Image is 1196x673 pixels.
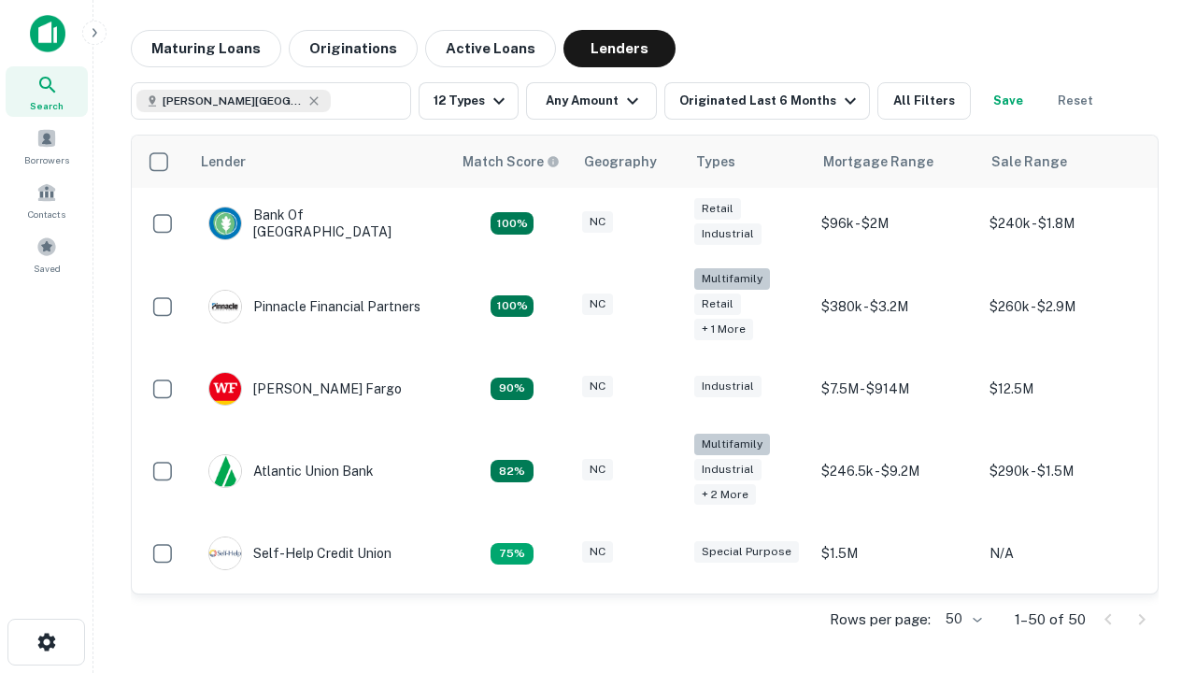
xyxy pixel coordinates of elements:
[582,376,613,397] div: NC
[208,290,420,323] div: Pinnacle Financial Partners
[991,150,1067,173] div: Sale Range
[491,295,534,318] div: Matching Properties: 24, hasApolloMatch: undefined
[694,198,741,220] div: Retail
[1015,609,1086,631] p: 1–50 of 50
[24,152,69,167] span: Borrowers
[694,223,762,245] div: Industrial
[694,434,770,455] div: Multifamily
[582,459,613,480] div: NC
[491,378,534,400] div: Matching Properties: 12, hasApolloMatch: undefined
[696,150,735,173] div: Types
[1103,464,1196,553] iframe: Chat Widget
[823,150,933,173] div: Mortgage Range
[563,30,676,67] button: Lenders
[419,82,519,120] button: 12 Types
[582,294,613,315] div: NC
[6,121,88,171] a: Borrowers
[28,207,65,222] span: Contacts
[812,136,980,188] th: Mortgage Range
[163,93,303,109] span: [PERSON_NAME][GEOGRAPHIC_DATA], [GEOGRAPHIC_DATA]
[289,30,418,67] button: Originations
[208,454,374,488] div: Atlantic Union Bank
[1046,82,1105,120] button: Reset
[685,136,812,188] th: Types
[34,261,61,276] span: Saved
[30,98,64,113] span: Search
[209,291,241,322] img: picture
[190,136,451,188] th: Lender
[812,518,980,589] td: $1.5M
[664,82,870,120] button: Originated Last 6 Months
[582,211,613,233] div: NC
[877,82,971,120] button: All Filters
[812,188,980,259] td: $96k - $2M
[6,66,88,117] a: Search
[694,376,762,397] div: Industrial
[209,373,241,405] img: picture
[491,460,534,482] div: Matching Properties: 11, hasApolloMatch: undefined
[812,424,980,519] td: $246.5k - $9.2M
[209,537,241,569] img: picture
[694,294,741,315] div: Retail
[694,484,756,506] div: + 2 more
[980,259,1148,353] td: $260k - $2.9M
[812,259,980,353] td: $380k - $3.2M
[208,207,433,240] div: Bank Of [GEOGRAPHIC_DATA]
[938,606,985,633] div: 50
[463,151,556,172] h6: Match Score
[201,150,246,173] div: Lender
[582,541,613,563] div: NC
[451,136,573,188] th: Capitalize uses an advanced AI algorithm to match your search with the best lender. The match sco...
[694,541,799,563] div: Special Purpose
[208,537,392,570] div: Self-help Credit Union
[679,90,861,112] div: Originated Last 6 Months
[209,208,241,239] img: picture
[694,319,753,340] div: + 1 more
[208,372,402,406] div: [PERSON_NAME] Fargo
[694,268,770,290] div: Multifamily
[131,30,281,67] button: Maturing Loans
[980,518,1148,589] td: N/A
[978,82,1038,120] button: Save your search to get updates of matches that match your search criteria.
[463,151,560,172] div: Capitalize uses an advanced AI algorithm to match your search with the best lender. The match sco...
[526,82,657,120] button: Any Amount
[584,150,657,173] div: Geography
[6,229,88,279] a: Saved
[209,455,241,487] img: picture
[491,212,534,235] div: Matching Properties: 14, hasApolloMatch: undefined
[6,175,88,225] a: Contacts
[980,136,1148,188] th: Sale Range
[980,188,1148,259] td: $240k - $1.8M
[812,353,980,424] td: $7.5M - $914M
[425,30,556,67] button: Active Loans
[573,136,685,188] th: Geography
[694,459,762,480] div: Industrial
[30,15,65,52] img: capitalize-icon.png
[491,543,534,566] div: Matching Properties: 10, hasApolloMatch: undefined
[980,424,1148,519] td: $290k - $1.5M
[980,353,1148,424] td: $12.5M
[830,609,931,631] p: Rows per page:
